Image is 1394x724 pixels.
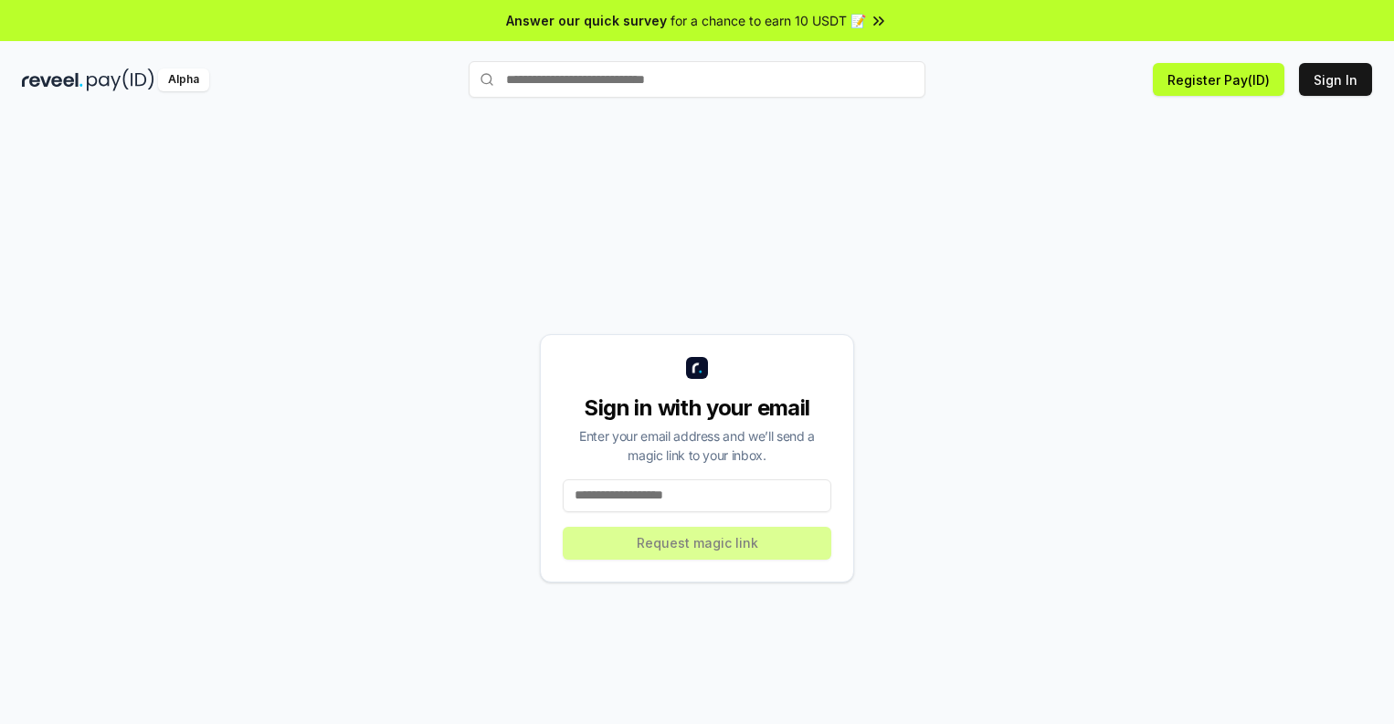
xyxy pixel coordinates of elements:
img: reveel_dark [22,68,83,91]
button: Sign In [1299,63,1372,96]
img: logo_small [686,357,708,379]
span: for a chance to earn 10 USDT 📝 [671,11,866,30]
div: Sign in with your email [563,393,831,423]
img: pay_id [87,68,154,91]
span: Answer our quick survey [506,11,667,30]
button: Register Pay(ID) [1153,63,1284,96]
div: Enter your email address and we’ll send a magic link to your inbox. [563,426,831,465]
div: Alpha [158,68,209,91]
